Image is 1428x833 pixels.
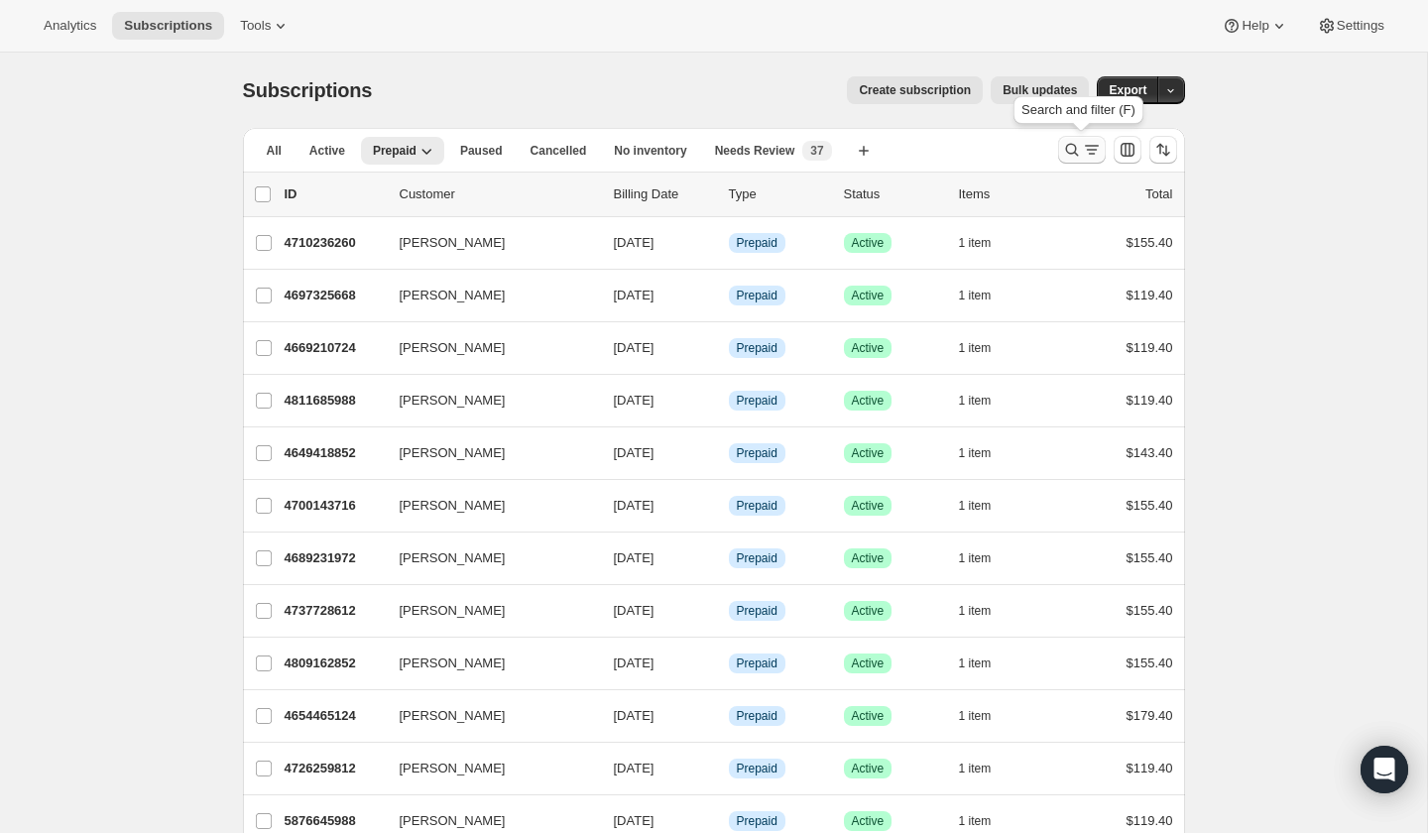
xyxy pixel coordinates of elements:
div: 4669210724[PERSON_NAME][DATE]InfoPrepaidSuccessActive1 item$119.40 [285,334,1173,362]
button: 1 item [959,544,1013,572]
span: 1 item [959,393,992,409]
span: [PERSON_NAME] [400,601,506,621]
span: Prepaid [737,603,777,619]
button: Customize table column order and visibility [1114,136,1141,164]
button: [PERSON_NAME] [388,437,586,469]
span: Help [1242,18,1268,34]
span: [PERSON_NAME] [400,548,506,568]
span: Prepaid [737,235,777,251]
span: Active [852,603,885,619]
span: [PERSON_NAME] [400,811,506,831]
button: 1 item [959,597,1013,625]
span: [PERSON_NAME] [400,706,506,726]
button: Search and filter results [1058,136,1106,164]
span: [PERSON_NAME] [400,286,506,305]
span: Prepaid [373,143,416,159]
span: Active [852,813,885,829]
button: 1 item [959,702,1013,730]
span: 1 item [959,813,992,829]
span: Subscriptions [124,18,212,34]
span: [DATE] [614,813,654,828]
p: 4737728612 [285,601,384,621]
span: Paused [460,143,503,159]
div: Type [729,184,828,204]
span: [PERSON_NAME] [400,759,506,778]
button: 1 item [959,755,1013,782]
span: 1 item [959,603,992,619]
button: 1 item [959,282,1013,309]
span: Cancelled [531,143,587,159]
span: Bulk updates [1003,82,1077,98]
span: [DATE] [614,655,654,670]
div: 4654465124[PERSON_NAME][DATE]InfoPrepaidSuccessActive1 item$179.40 [285,702,1173,730]
span: Active [852,393,885,409]
span: $179.40 [1127,708,1173,723]
div: 4700143716[PERSON_NAME][DATE]InfoPrepaidSuccessActive1 item$155.40 [285,492,1173,520]
p: 4809162852 [285,654,384,673]
span: 1 item [959,550,992,566]
button: [PERSON_NAME] [388,595,586,627]
span: [DATE] [614,761,654,775]
p: Total [1145,184,1172,204]
span: [PERSON_NAME] [400,496,506,516]
span: 1 item [959,761,992,776]
button: [PERSON_NAME] [388,648,586,679]
p: Billing Date [614,184,713,204]
span: Tools [240,18,271,34]
p: 4669210724 [285,338,384,358]
span: $155.40 [1127,550,1173,565]
button: Tools [228,12,302,40]
div: 4697325668[PERSON_NAME][DATE]InfoPrepaidSuccessActive1 item$119.40 [285,282,1173,309]
button: Analytics [32,12,108,40]
button: 1 item [959,229,1013,257]
span: Create subscription [859,82,971,98]
span: No inventory [614,143,686,159]
span: Prepaid [737,761,777,776]
div: 4726259812[PERSON_NAME][DATE]InfoPrepaidSuccessActive1 item$119.40 [285,755,1173,782]
p: 4697325668 [285,286,384,305]
div: 4689231972[PERSON_NAME][DATE]InfoPrepaidSuccessActive1 item$155.40 [285,544,1173,572]
button: 1 item [959,492,1013,520]
div: 4649418852[PERSON_NAME][DATE]InfoPrepaidSuccessActive1 item$143.40 [285,439,1173,467]
span: Settings [1337,18,1384,34]
span: $155.40 [1127,498,1173,513]
button: Bulk updates [991,76,1089,104]
span: Prepaid [737,288,777,303]
span: 1 item [959,445,992,461]
button: Export [1097,76,1158,104]
p: Customer [400,184,598,204]
span: Active [852,235,885,251]
span: 1 item [959,655,992,671]
span: 1 item [959,708,992,724]
button: 1 item [959,387,1013,415]
span: Active [852,340,885,356]
button: Subscriptions [112,12,224,40]
p: 4811685988 [285,391,384,411]
span: Active [852,708,885,724]
span: All [267,143,282,159]
button: Sort the results [1149,136,1177,164]
span: Prepaid [737,393,777,409]
div: 4737728612[PERSON_NAME][DATE]InfoPrepaidSuccessActive1 item$155.40 [285,597,1173,625]
span: Prepaid [737,708,777,724]
span: [DATE] [614,393,654,408]
span: Active [852,288,885,303]
span: [PERSON_NAME] [400,443,506,463]
span: Subscriptions [243,79,373,101]
div: 4811685988[PERSON_NAME][DATE]InfoPrepaidSuccessActive1 item$119.40 [285,387,1173,415]
span: $143.40 [1127,445,1173,460]
button: [PERSON_NAME] [388,700,586,732]
span: Active [852,761,885,776]
span: Prepaid [737,498,777,514]
span: [DATE] [614,235,654,250]
span: Prepaid [737,445,777,461]
p: 5876645988 [285,811,384,831]
span: $119.40 [1127,761,1173,775]
button: Settings [1305,12,1396,40]
p: ID [285,184,384,204]
span: [DATE] [614,498,654,513]
span: $119.40 [1127,340,1173,355]
div: 4809162852[PERSON_NAME][DATE]InfoPrepaidSuccessActive1 item$155.40 [285,650,1173,677]
button: Create subscription [847,76,983,104]
span: Prepaid [737,340,777,356]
